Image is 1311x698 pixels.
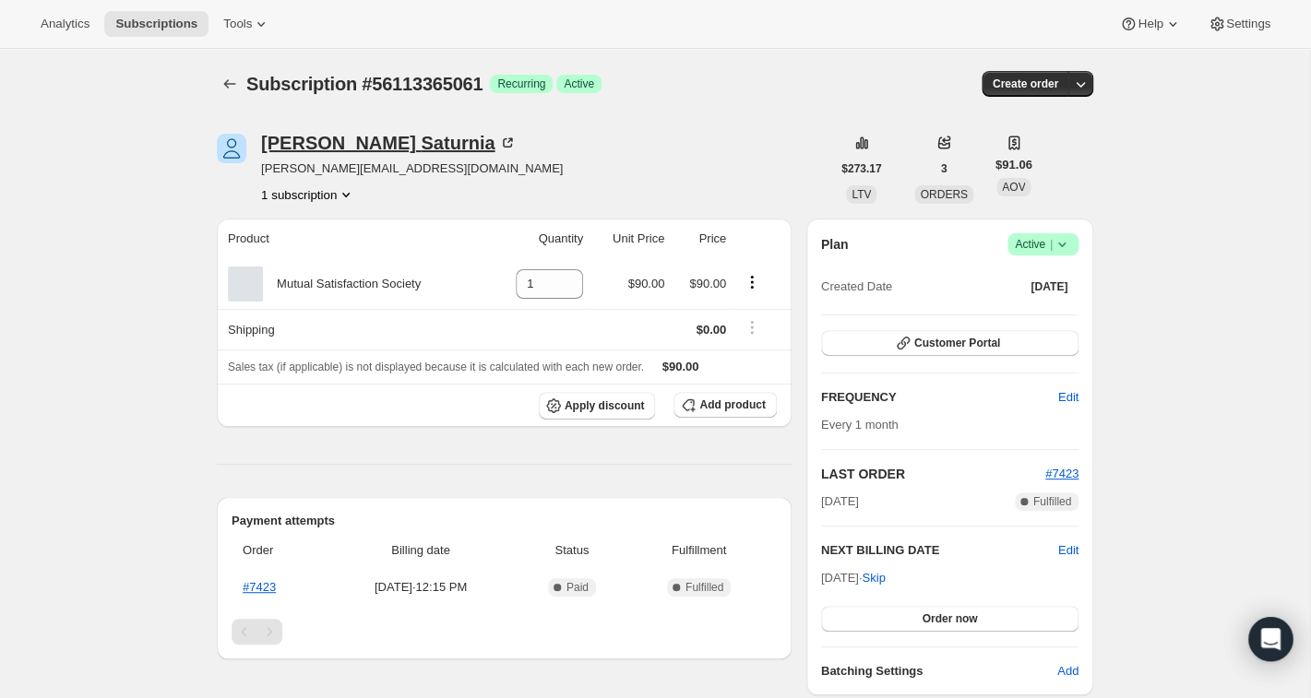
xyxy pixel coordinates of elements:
span: Fulfilled [685,580,723,595]
span: [DATE] · 12:15 PM [330,578,512,597]
a: #7423 [243,580,276,594]
span: Paid [566,580,589,595]
button: Order now [821,606,1079,632]
th: Quantity [487,219,589,259]
span: $0.00 [696,323,726,337]
span: Apply discount [565,398,645,413]
button: Apply discount [539,392,656,420]
span: Created Date [821,278,892,296]
button: Analytics [30,11,101,37]
button: Edit [1058,541,1079,560]
span: LTV [852,188,871,201]
span: Ian Saturnia [217,134,246,163]
th: Price [670,219,732,259]
button: $273.17 [830,156,892,182]
span: Edit [1058,388,1079,407]
span: $273.17 [841,161,881,176]
button: 3 [930,156,959,182]
button: Product actions [737,272,767,292]
span: AOV [1002,181,1025,194]
span: | [1050,237,1053,252]
span: Add [1057,662,1079,680]
span: Active [1015,235,1071,254]
button: Add product [673,392,776,418]
span: Order now [922,611,977,626]
h2: FREQUENCY [821,388,1058,407]
a: #7423 [1045,467,1079,480]
h2: Plan [821,235,849,254]
div: Open Intercom Messenger [1248,617,1293,661]
nav: Pagination [232,619,777,645]
button: Customer Portal [821,330,1079,356]
span: ORDERS [920,188,967,201]
button: Subscriptions [104,11,209,37]
button: #7423 [1045,465,1079,483]
th: Shipping [217,309,487,349]
div: [PERSON_NAME] Saturnia [261,134,517,152]
span: Recurring [497,77,545,91]
div: Mutual Satisfaction Society [263,275,421,293]
button: Product actions [261,185,355,204]
span: 3 [941,161,947,176]
th: Unit Price [589,219,670,259]
button: Edit [1047,383,1090,412]
span: Help [1138,17,1162,31]
span: Tools [223,17,252,31]
span: Sales tax (if applicable) is not displayed because it is calculated with each new order. [228,361,644,373]
span: [PERSON_NAME][EMAIL_ADDRESS][DOMAIN_NAME] [261,160,563,178]
span: Settings [1226,17,1270,31]
button: Subscriptions [217,71,243,97]
h6: Batching Settings [821,662,1057,680]
span: [DATE] [1031,279,1067,294]
button: Add [1046,657,1090,686]
span: [DATE] [821,492,859,511]
button: Help [1108,11,1192,37]
span: [DATE] · [821,571,886,585]
span: $90.00 [662,360,699,373]
button: Shipping actions [737,317,767,337]
button: Create order [982,71,1069,97]
span: $91.06 [995,156,1032,174]
span: Customer Portal [914,336,1000,350]
span: Create order [993,77,1058,91]
span: Subscriptions [115,17,197,31]
button: [DATE] [1019,274,1079,300]
span: Subscription #56113365061 [246,74,483,94]
span: Active [564,77,594,91]
span: Add product [699,397,765,412]
h2: NEXT BILLING DATE [821,541,1058,560]
button: Tools [212,11,281,37]
span: Status [522,541,621,560]
span: Every 1 month [821,418,899,432]
th: Product [217,219,487,259]
span: Fulfillment [632,541,765,560]
th: Order [232,530,325,571]
h2: Payment attempts [232,512,777,530]
span: Fulfilled [1033,494,1071,509]
span: $90.00 [689,277,726,290]
span: Analytics [41,17,89,31]
button: Skip [851,563,896,593]
button: Settings [1197,11,1281,37]
h2: LAST ORDER [821,465,1045,483]
span: $90.00 [627,277,664,290]
span: Billing date [330,541,512,560]
span: Skip [862,569,885,587]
